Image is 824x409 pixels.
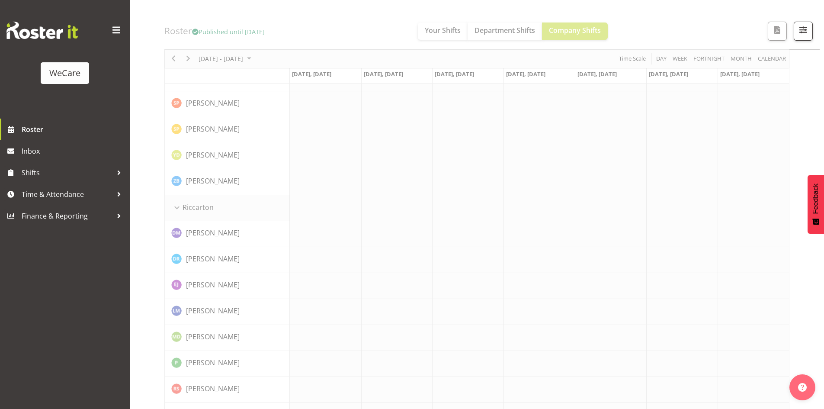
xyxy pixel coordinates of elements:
span: Shifts [22,166,112,179]
span: Inbox [22,145,125,158]
button: Feedback - Show survey [808,175,824,234]
img: help-xxl-2.png [798,383,807,392]
span: Roster [22,123,125,136]
img: Rosterit website logo [6,22,78,39]
span: Finance & Reporting [22,209,112,222]
button: Filter Shifts [794,22,813,41]
span: Feedback [812,184,820,214]
span: Time & Attendance [22,188,112,201]
div: WeCare [49,67,80,80]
